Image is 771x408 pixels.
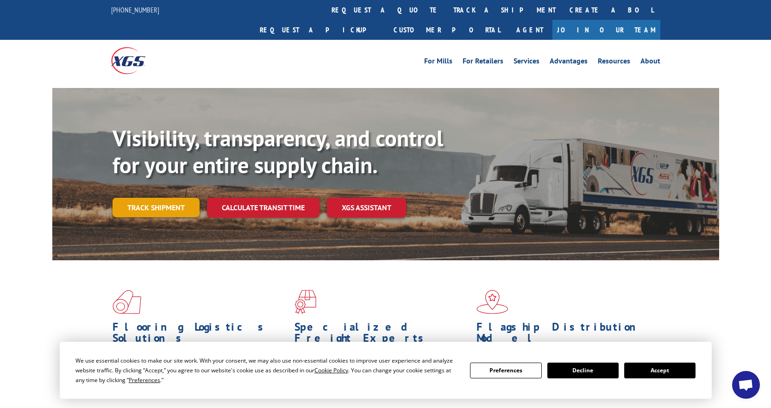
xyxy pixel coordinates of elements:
[327,198,406,218] a: XGS ASSISTANT
[424,57,452,68] a: For Mills
[598,57,630,68] a: Resources
[295,390,410,401] a: Learn More >
[314,366,348,374] span: Cookie Policy
[113,198,200,217] a: Track shipment
[476,290,508,314] img: xgs-icon-flagship-distribution-model-red
[75,356,459,385] div: We use essential cookies to make our site work. With your consent, we may also use non-essential ...
[552,20,660,40] a: Join Our Team
[113,290,141,314] img: xgs-icon-total-supply-chain-intelligence-red
[550,57,588,68] a: Advantages
[129,376,160,384] span: Preferences
[113,390,228,401] a: Learn More >
[732,371,760,399] div: Open chat
[387,20,507,40] a: Customer Portal
[207,198,320,218] a: Calculate transit time
[253,20,387,40] a: Request a pickup
[295,290,316,314] img: xgs-icon-focused-on-flooring-red
[111,5,159,14] a: [PHONE_NUMBER]
[470,363,541,378] button: Preferences
[640,57,660,68] a: About
[624,363,696,378] button: Accept
[113,321,288,348] h1: Flooring Logistics Solutions
[514,57,539,68] a: Services
[476,321,652,348] h1: Flagship Distribution Model
[295,321,470,348] h1: Specialized Freight Experts
[463,57,503,68] a: For Retailers
[113,124,443,179] b: Visibility, transparency, and control for your entire supply chain.
[507,20,552,40] a: Agent
[547,363,619,378] button: Decline
[60,342,712,399] div: Cookie Consent Prompt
